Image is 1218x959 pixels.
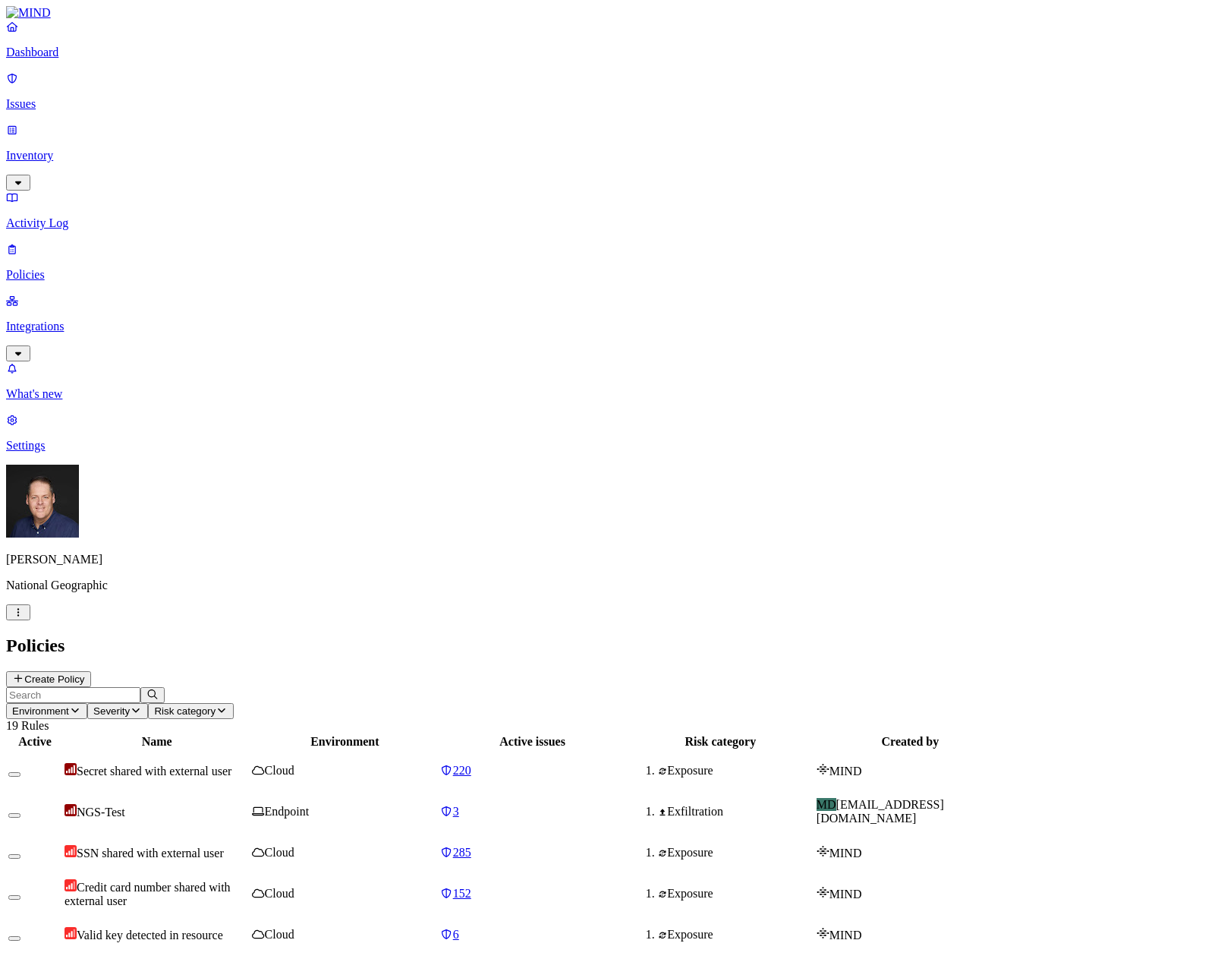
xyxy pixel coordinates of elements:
img: severity-critical [65,763,77,775]
div: Name [65,735,249,749]
img: severity-high [65,845,77,857]
div: Exfiltration [658,805,814,819]
a: Activity Log [6,191,1212,230]
a: 285 [440,846,624,860]
a: 6 [440,928,624,942]
img: mind-logo-icon [817,927,829,939]
p: Policies [6,268,1212,282]
span: Cloud [265,928,294,941]
img: severity-high [65,927,77,939]
input: Search [6,687,140,703]
span: Cloud [265,887,294,900]
a: 3 [440,805,624,819]
img: mind-logo-icon [817,886,829,898]
p: [PERSON_NAME] [6,553,1212,566]
span: NGS-Test [77,806,125,819]
img: MIND [6,6,51,20]
a: MIND [6,6,1212,20]
p: Dashboard [6,46,1212,59]
div: Exposure [658,928,814,942]
span: SSN shared with external user [77,847,224,860]
div: Environment [252,735,437,749]
span: 152 [453,887,471,900]
a: Integrations [6,294,1212,359]
p: Integrations [6,320,1212,333]
span: 220 [453,764,471,777]
span: MIND [829,929,862,942]
img: severity-critical [65,804,77,816]
img: mind-logo-icon [817,845,829,857]
span: MIND [829,765,862,778]
span: Valid key detected in resource [77,929,223,942]
img: severity-high [65,879,77,891]
div: Exposure [658,887,814,901]
span: 19 Rules [6,719,49,732]
span: MIND [829,847,862,860]
p: What's new [6,387,1212,401]
span: 285 [453,846,471,859]
span: MIND [829,888,862,901]
a: Policies [6,242,1212,282]
img: mind-logo-icon [817,763,829,775]
div: Risk category [628,735,814,749]
a: What's new [6,361,1212,401]
h2: Policies [6,636,1212,656]
p: National Geographic [6,579,1212,592]
span: Credit card number shared with external user [65,881,231,907]
div: Exposure [658,846,814,860]
a: Dashboard [6,20,1212,59]
span: Cloud [265,846,294,859]
a: Issues [6,71,1212,111]
div: Exposure [658,764,814,778]
a: Inventory [6,123,1212,188]
span: Risk category [154,705,216,717]
div: Active issues [440,735,624,749]
a: Settings [6,413,1212,453]
span: [EMAIL_ADDRESS][DOMAIN_NAME] [817,798,944,825]
span: 3 [453,805,459,818]
a: 152 [440,887,624,901]
a: 220 [440,764,624,778]
span: Cloud [265,764,294,777]
span: Environment [12,705,69,717]
div: Created by [817,735,1004,749]
p: Settings [6,439,1212,453]
span: MD [817,798,836,811]
p: Issues [6,97,1212,111]
span: 6 [453,928,459,941]
span: Severity [93,705,130,717]
span: Secret shared with external user [77,765,231,778]
button: Create Policy [6,671,91,687]
p: Inventory [6,149,1212,162]
div: Active [8,735,61,749]
img: Mark DeCarlo [6,465,79,538]
p: Activity Log [6,216,1212,230]
span: Endpoint [265,805,310,818]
